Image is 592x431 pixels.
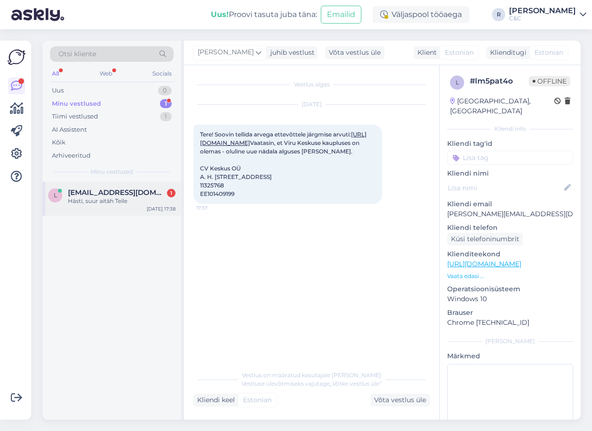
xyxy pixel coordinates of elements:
div: R [492,8,505,21]
div: C&C [509,15,576,22]
span: Otsi kliente [58,49,96,59]
span: Vestluse ülevõtmiseks vajutage [242,380,382,387]
div: Minu vestlused [52,99,101,109]
p: Kliendi nimi [447,169,573,178]
span: Vestlus on määratud kasutajale [PERSON_NAME] [242,372,381,379]
div: 1 [160,99,172,109]
div: Võta vestlus üle [370,394,430,406]
div: [GEOGRAPHIC_DATA], [GEOGRAPHIC_DATA] [450,96,554,116]
p: Kliendi telefon [447,223,573,233]
p: Operatsioonisüsteem [447,284,573,294]
div: Kliendi keel [193,395,235,405]
div: [DATE] [193,100,430,109]
button: Emailid [321,6,361,24]
div: Kliendi info [447,125,573,133]
p: [PERSON_NAME][EMAIL_ADDRESS][DOMAIN_NAME] [447,209,573,219]
div: AI Assistent [52,125,87,135]
p: Chrome [TECHNICAL_ID] [447,318,573,328]
div: Kõik [52,138,66,147]
div: Proovi tasuta juba täna: [211,9,317,20]
div: Arhiveeritud [52,151,91,161]
p: Vaata edasi ... [447,272,573,280]
div: 0 [158,86,172,95]
b: Uus! [211,10,229,19]
a: [PERSON_NAME]C&C [509,7,586,22]
div: 1 [167,189,175,197]
div: Web [98,68,114,80]
div: # lm5pat4o [470,76,529,87]
div: [PERSON_NAME] [509,7,576,15]
div: 1 [160,112,172,121]
span: Minu vestlused [91,168,133,176]
a: [URL][DOMAIN_NAME] [447,260,521,268]
p: Kliendi tag'id [447,139,573,149]
div: [DATE] 17:38 [147,205,175,212]
span: [PERSON_NAME] [198,47,254,58]
p: Märkmed [447,351,573,361]
span: Estonian [445,48,474,58]
span: l [456,79,459,86]
div: Küsi telefoninumbrit [447,233,523,245]
span: 17:37 [196,204,232,211]
span: Estonian [534,48,563,58]
p: Kliendi email [447,199,573,209]
div: Vestlus algas [193,80,430,89]
div: Tiimi vestlused [52,112,98,121]
div: Hästi, suur aitäh Teile [68,197,175,205]
span: Estonian [243,395,272,405]
img: Askly Logo [8,48,25,66]
i: „Võtke vestlus üle” [330,380,382,387]
p: Klienditeekond [447,249,573,259]
input: Lisa tag [447,151,573,165]
span: lilianvain@gmail.com [68,188,166,197]
span: Offline [529,76,570,86]
span: Tere! Soovin tellida arvega ettevõttele järgmise arvuti: Vaatasin, et Viru Keskuse kaupluses on o... [200,131,367,197]
p: Brauser [447,308,573,318]
div: Väljaspool tööaega [373,6,469,23]
p: Windows 10 [447,294,573,304]
div: [PERSON_NAME] [447,337,573,346]
div: All [50,68,61,80]
div: Klient [414,48,437,58]
div: Võta vestlus üle [325,46,384,59]
input: Lisa nimi [448,183,562,193]
div: Klienditugi [486,48,526,58]
div: Socials [150,68,174,80]
span: l [54,192,57,199]
div: Uus [52,86,64,95]
div: juhib vestlust [267,48,315,58]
